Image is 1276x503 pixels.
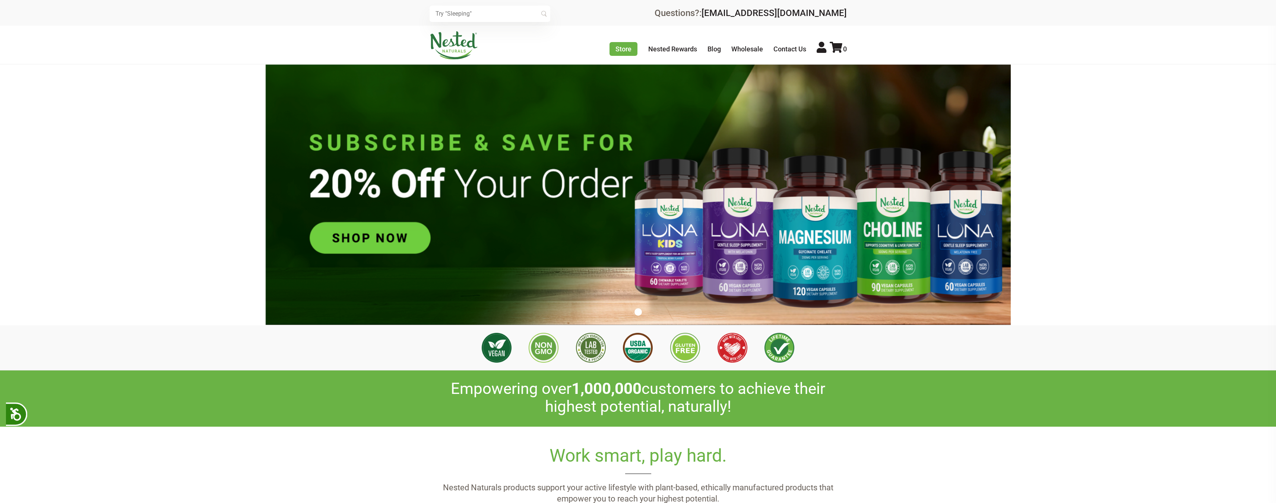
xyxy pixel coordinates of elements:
[731,45,763,53] a: Wholesale
[702,8,847,18] a: [EMAIL_ADDRESS][DOMAIN_NAME]
[266,64,1011,325] img: Untitled_design_76.png
[764,333,794,363] img: Lifetime Guarantee
[430,31,478,60] img: Nested Naturals
[609,42,637,56] a: Store
[430,445,847,474] h2: Work smart, play hard.
[623,333,653,363] img: USDA Organic
[648,45,697,53] a: Nested Rewards
[571,379,642,398] span: 1,000,000
[670,333,700,363] img: Gluten Free
[830,45,847,53] a: 0
[529,333,558,363] img: Non GMO
[773,45,806,53] a: Contact Us
[843,45,847,53] span: 0
[430,380,847,416] h2: Empowering over customers to achieve their highest potential, naturally!
[430,6,550,22] input: Try "Sleeping"
[482,333,512,363] img: Vegan
[634,308,642,316] button: 1 of 1
[576,333,606,363] img: 3rd Party Lab Tested
[718,333,747,363] img: Made with Love
[707,45,721,53] a: Blog
[655,9,847,17] div: Questions?:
